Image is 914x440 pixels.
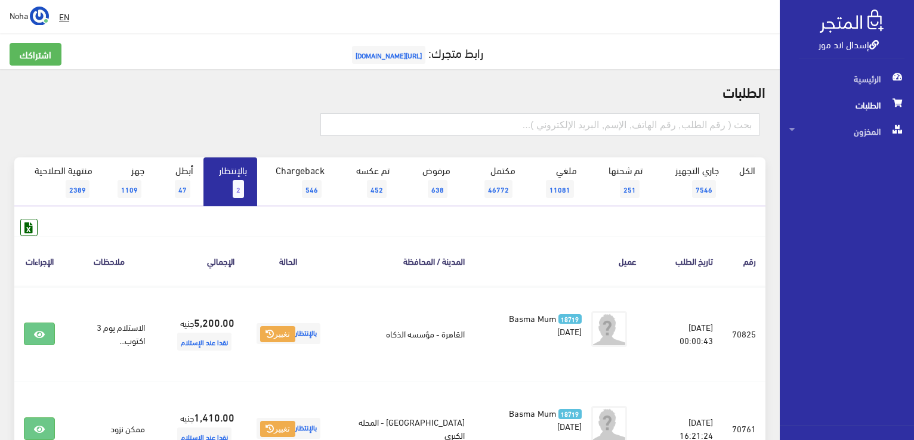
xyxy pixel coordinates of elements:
[244,236,333,286] th: الحالة
[54,6,74,27] a: EN
[493,406,582,432] a: 18719 Basma Mum [DATE]
[177,333,231,351] span: نقدا عند الإستلام
[646,236,722,286] th: تاريخ الطلب
[103,157,155,206] a: جهز1109
[14,83,765,99] h2: الطلبات
[692,180,716,198] span: 7546
[14,358,60,404] iframe: Drift Widget Chat Controller
[320,113,759,136] input: بحث ( رقم الطلب, رقم الهاتف, الإسم, البريد اﻹلكتروني )...
[333,236,475,286] th: المدينة / المحافظة
[729,157,765,182] a: الكل
[646,286,722,382] td: [DATE] 00:00:43
[484,180,512,198] span: 46772
[558,409,582,419] span: 18719
[10,8,28,23] span: Noha
[257,323,320,344] span: بالإنتظار
[509,309,582,339] span: Basma Mum [DATE]
[59,9,69,24] u: EN
[14,157,103,206] a: منتهية الصلاحية2389
[194,314,234,330] strong: 5,200.00
[64,236,154,286] th: ملاحظات
[352,46,425,64] span: [URL][DOMAIN_NAME]
[10,43,61,66] a: اشتراكك
[194,409,234,424] strong: 1,410.00
[789,118,904,144] span: المخزون
[257,418,320,439] span: بالإنتظار
[302,180,322,198] span: 546
[14,236,64,286] th: الإجراءات
[10,6,49,25] a: ... Noha
[722,286,765,382] td: 70825
[789,92,904,118] span: الطلبات
[203,157,257,206] a: بالإنتظار2
[64,286,154,382] td: الاستلام يوم 3 اكتوب...
[155,236,244,286] th: اﻹجمالي
[333,286,475,382] td: القاهرة - مؤسسه الذكاه
[780,118,914,144] a: المخزون
[400,157,461,206] a: مرفوض638
[461,157,526,206] a: مكتمل46772
[175,180,190,198] span: 47
[493,311,582,337] a: 18719 Basma Mum [DATE]
[349,41,483,63] a: رابط متجرك:[URL][DOMAIN_NAME]
[233,180,244,198] span: 2
[155,157,203,206] a: أبطل47
[722,236,765,286] th: رقم
[66,180,89,198] span: 2389
[653,157,730,206] a: جاري التجهيز7546
[558,314,582,324] span: 18719
[155,286,244,382] td: جنيه
[367,180,387,198] span: 452
[780,66,914,92] a: الرئيسية
[780,92,914,118] a: الطلبات
[820,10,884,33] img: .
[118,180,141,198] span: 1109
[819,35,879,52] a: إسدال اند مور
[474,236,646,286] th: عميل
[335,157,400,206] a: تم عكسه452
[260,421,295,438] button: تغيير
[546,180,574,198] span: 11081
[587,157,653,206] a: تم شحنها251
[30,7,49,26] img: ...
[257,157,335,206] a: Chargeback546
[260,326,295,343] button: تغيير
[789,66,904,92] span: الرئيسية
[591,311,627,347] img: avatar.png
[428,180,447,198] span: 638
[509,404,582,434] span: Basma Mum [DATE]
[526,157,587,206] a: ملغي11081
[620,180,640,198] span: 251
